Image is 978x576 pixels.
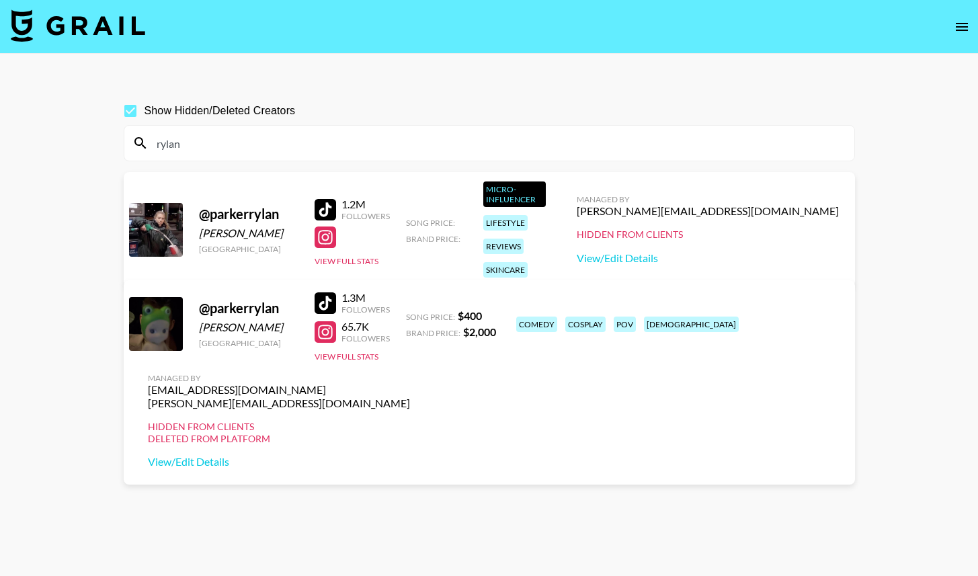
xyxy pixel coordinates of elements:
[148,433,410,445] div: Deleted from Platform
[199,321,298,334] div: [PERSON_NAME]
[406,312,455,322] span: Song Price:
[483,262,528,278] div: skincare
[148,383,410,397] div: [EMAIL_ADDRESS][DOMAIN_NAME]
[315,256,378,266] button: View Full Stats
[483,181,546,207] div: Micro-Influencer
[458,309,482,322] strong: $ 400
[341,333,390,343] div: Followers
[483,239,524,254] div: reviews
[341,320,390,333] div: 65.7K
[199,244,298,254] div: [GEOGRAPHIC_DATA]
[199,300,298,317] div: @ parkerrylan
[148,397,410,410] div: [PERSON_NAME][EMAIL_ADDRESS][DOMAIN_NAME]
[199,338,298,348] div: [GEOGRAPHIC_DATA]
[199,227,298,240] div: [PERSON_NAME]
[644,317,739,332] div: [DEMOGRAPHIC_DATA]
[614,317,636,332] div: pov
[11,9,145,42] img: Grail Talent
[148,455,410,468] a: View/Edit Details
[577,204,839,218] div: [PERSON_NAME][EMAIL_ADDRESS][DOMAIN_NAME]
[341,291,390,304] div: 1.3M
[341,211,390,221] div: Followers
[948,13,975,40] button: open drawer
[516,317,557,332] div: comedy
[148,421,410,433] div: Hidden from Clients
[577,229,839,241] div: Hidden from Clients
[145,103,296,119] span: Show Hidden/Deleted Creators
[341,198,390,211] div: 1.2M
[565,317,606,332] div: cosplay
[199,206,298,222] div: @ parkerrylan
[149,132,846,154] input: Search by User Name
[483,215,528,231] div: lifestyle
[406,234,460,244] span: Brand Price:
[406,218,455,228] span: Song Price:
[463,325,496,338] strong: $ 2,000
[315,352,378,362] button: View Full Stats
[577,251,839,265] a: View/Edit Details
[577,194,839,204] div: Managed By
[148,373,410,383] div: Managed By
[341,304,390,315] div: Followers
[406,328,460,338] span: Brand Price:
